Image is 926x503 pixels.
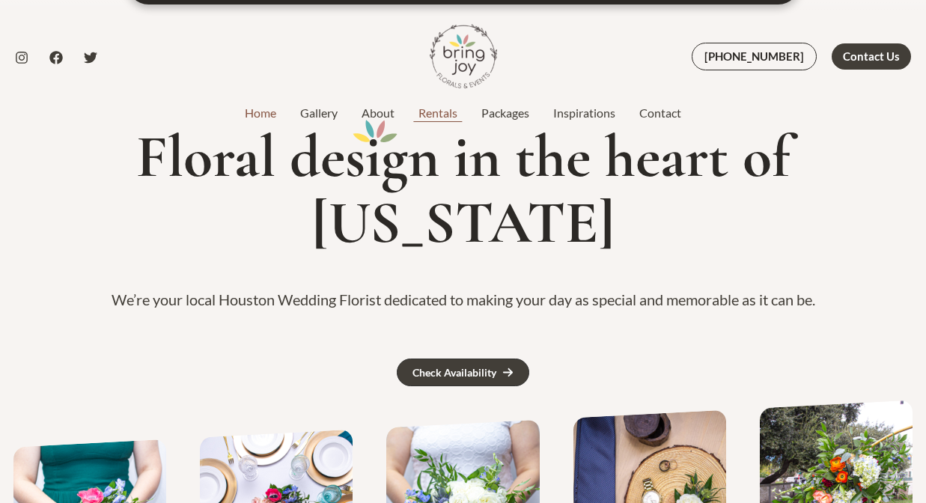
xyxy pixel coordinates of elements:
a: About [350,104,406,122]
a: Contact [627,104,693,122]
h1: Floral des gn in the heart of [US_STATE] [18,124,908,256]
a: [PHONE_NUMBER] [692,43,817,70]
img: Bring Joy [430,22,497,90]
a: Gallery [288,104,350,122]
a: Home [233,104,288,122]
a: Twitter [84,51,97,64]
a: Facebook [49,51,63,64]
mark: i [365,124,381,190]
a: Contact Us [832,43,911,70]
nav: Site Navigation [233,102,693,124]
a: Check Availability [397,359,529,386]
a: Instagram [15,51,28,64]
a: Inspirations [541,104,627,122]
a: Rentals [406,104,469,122]
a: Packages [469,104,541,122]
p: We’re your local Houston Wedding Florist dedicated to making your day as special and memorable as... [18,286,908,314]
div: Check Availability [412,368,496,378]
